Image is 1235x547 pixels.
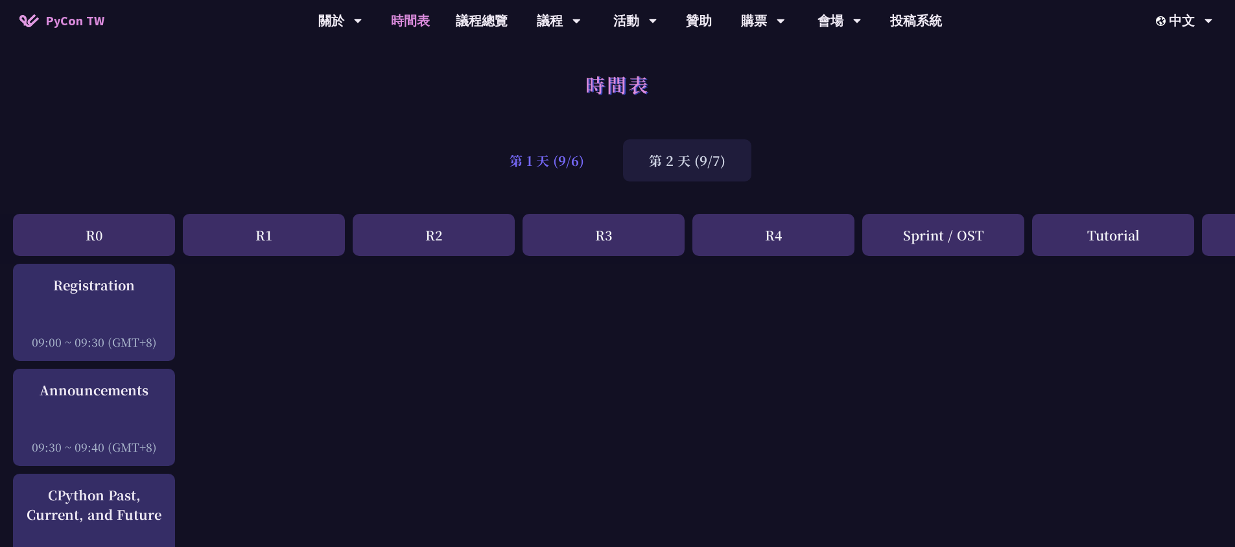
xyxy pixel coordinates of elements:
[19,380,169,400] div: Announcements
[1156,16,1169,26] img: Locale Icon
[692,214,854,256] div: R4
[6,5,117,37] a: PyCon TW
[585,65,650,104] h1: 時間表
[623,139,751,181] div: 第 2 天 (9/7)
[19,439,169,455] div: 09:30 ~ 09:40 (GMT+8)
[353,214,515,256] div: R2
[19,334,169,350] div: 09:00 ~ 09:30 (GMT+8)
[45,11,104,30] span: PyCon TW
[523,214,685,256] div: R3
[1032,214,1194,256] div: Tutorial
[484,139,610,181] div: 第 1 天 (9/6)
[19,485,169,524] div: CPython Past, Current, and Future
[862,214,1024,256] div: Sprint / OST
[19,14,39,27] img: Home icon of PyCon TW 2025
[183,214,345,256] div: R1
[13,214,175,256] div: R0
[19,275,169,295] div: Registration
